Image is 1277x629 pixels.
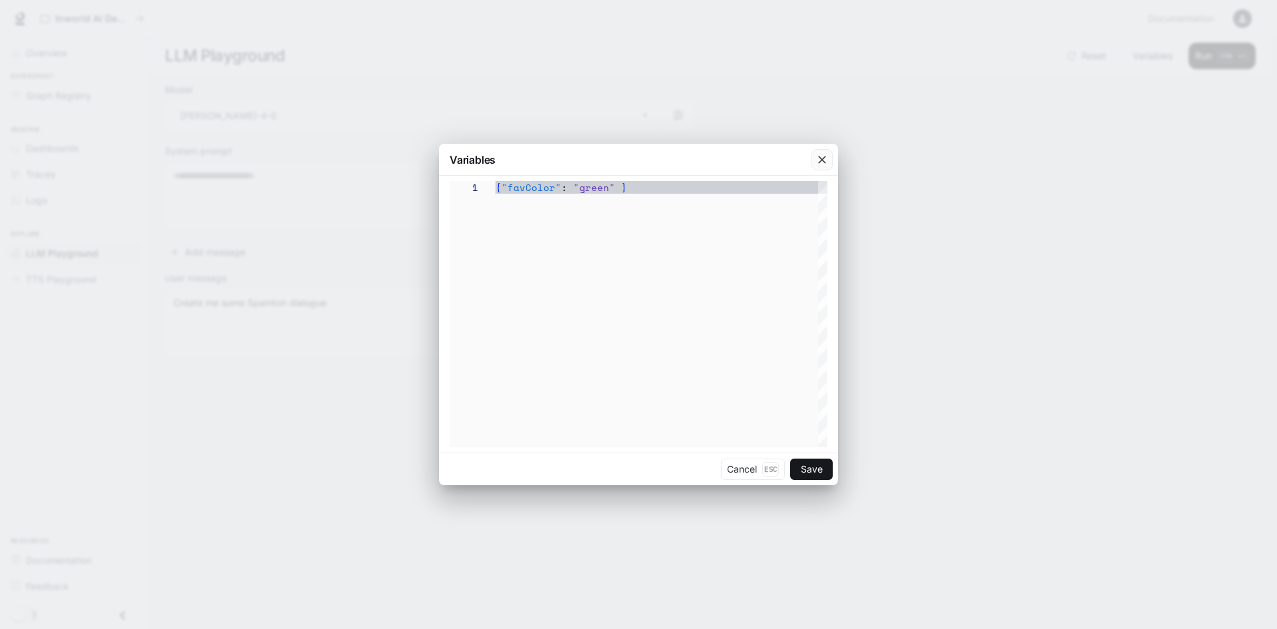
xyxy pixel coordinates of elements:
[762,462,779,477] p: Esc
[790,459,833,480] button: Save
[496,180,501,194] span: {
[450,181,478,194] div: 1
[501,180,561,194] span: "favColor"
[621,180,627,194] span: }
[721,459,785,480] button: CancelEsc
[450,152,496,168] p: Variables
[561,180,567,194] span: :
[573,180,615,194] span: "green"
